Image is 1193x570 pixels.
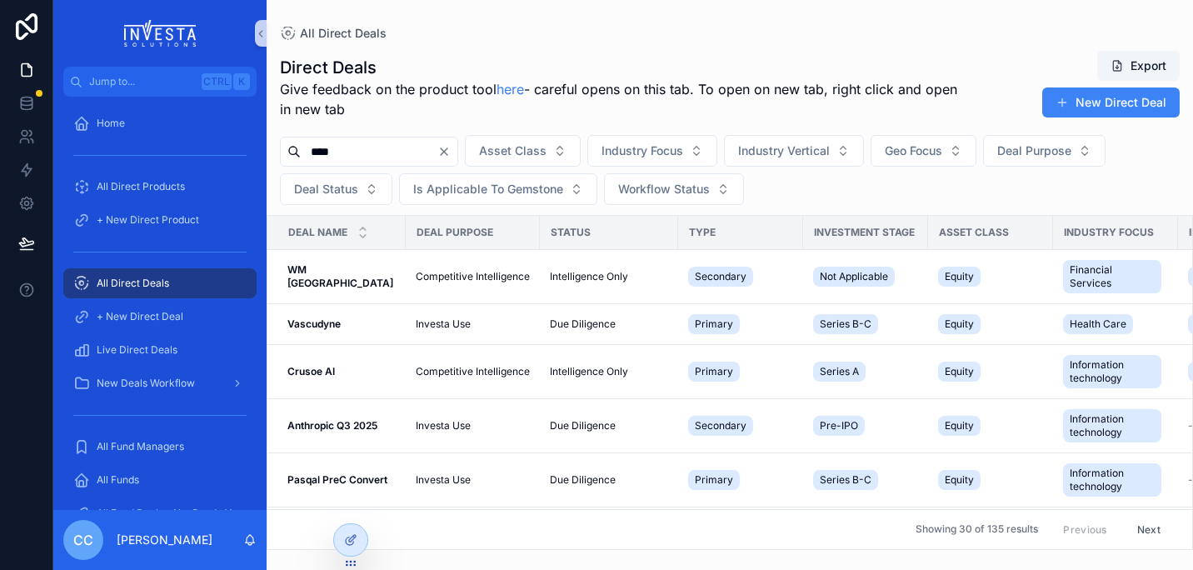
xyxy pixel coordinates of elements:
a: Crusoe AI [287,365,396,378]
span: All Direct Products [97,180,185,193]
span: Geo Focus [885,142,942,159]
a: Pasqal PreC Convert [287,473,396,487]
span: Status [551,226,591,239]
a: Series A [813,358,918,385]
strong: Anthropic Q3 2025 [287,419,377,432]
a: Series B-C [813,311,918,337]
span: Industry Vertical [738,142,830,159]
a: Investa Use [416,317,530,331]
span: Is Applicable To Gemstone [413,181,563,197]
span: Investa Use [416,317,471,331]
a: Due Diligence [550,419,668,432]
span: All Fund Deals - Not Ready Yet [97,507,240,520]
a: New Deals Workflow [63,368,257,398]
button: Select Button [280,173,392,205]
img: App logo [124,20,197,47]
span: Deal Status [294,181,358,197]
span: Workflow Status [618,181,710,197]
span: Industry Focus [1064,226,1154,239]
a: Pre-IPO [813,412,918,439]
a: Equity [938,412,1043,439]
span: + New Direct Deal [97,310,183,323]
a: Secondary [688,263,793,290]
span: Due Diligence [550,317,616,331]
strong: WM [GEOGRAPHIC_DATA] [287,263,393,289]
a: Competitive Intelligence [416,270,530,283]
span: Financial Services [1070,263,1155,290]
button: Select Button [465,135,581,167]
span: Give feedback on the product tool - careful opens on this tab. To open on new tab, right click an... [280,79,960,119]
span: CC [73,530,93,550]
a: All Direct Deals [63,268,257,298]
button: Select Button [399,173,597,205]
span: Secondary [695,419,746,432]
a: Equity [938,263,1043,290]
span: Intelligence Only [550,270,628,283]
span: Competitive Intelligence [416,365,530,378]
a: Due Diligence [550,317,668,331]
button: Select Button [604,173,744,205]
span: Jump to... [89,75,195,88]
span: + New Direct Product [97,213,199,227]
a: + New Direct Product [63,205,257,235]
span: Deal Purpose [997,142,1071,159]
span: Primary [695,473,733,487]
strong: Crusoe AI [287,365,335,377]
button: New Direct Deal [1042,87,1180,117]
a: Home [63,108,257,138]
a: Series B-C [813,467,918,493]
span: Information technology [1070,358,1155,385]
a: Information technology [1063,406,1168,446]
button: Next [1126,517,1172,542]
strong: Pasqal PreC Convert [287,473,387,486]
a: Equity [938,358,1043,385]
span: Equity [945,473,974,487]
a: + New Direct Deal [63,302,257,332]
a: All Direct Deals [280,25,387,42]
span: Due Diligence [550,419,616,432]
span: Series B-C [820,473,871,487]
a: Investa Use [416,473,530,487]
span: New Deals Workflow [97,377,195,390]
button: Select Button [724,135,864,167]
a: Vascudyne [287,317,396,331]
a: Secondary [688,412,793,439]
button: Export [1097,51,1180,81]
p: [PERSON_NAME] [117,532,212,548]
a: Intelligence Only [550,270,668,283]
span: Asset Class [479,142,547,159]
span: Equity [945,270,974,283]
a: Investa Use [416,419,530,432]
span: Investment Stage [814,226,915,239]
strong: Vascudyne [287,317,341,330]
a: All Funds [63,465,257,495]
span: All Direct Deals [97,277,169,290]
a: Primary [688,467,793,493]
span: Series B-C [820,317,871,331]
span: Pre-IPO [820,419,858,432]
button: Select Button [871,135,976,167]
span: Information technology [1070,412,1155,439]
a: here [497,81,524,97]
a: All Direct Products [63,172,257,202]
span: All Direct Deals [300,25,387,42]
span: All Funds [97,473,139,487]
a: Live Direct Deals [63,335,257,365]
span: Equity [945,365,974,378]
a: All Fund Deals - Not Ready Yet [63,498,257,528]
button: Jump to...CtrlK [63,67,257,97]
span: Investa Use [416,473,471,487]
span: Not Applicable [820,270,888,283]
span: Information technology [1070,467,1155,493]
span: Live Direct Deals [97,343,177,357]
span: Asset Class [939,226,1009,239]
a: Financial Services [1063,257,1168,297]
a: Not Applicable [813,263,918,290]
a: Primary [688,311,793,337]
span: All Fund Managers [97,440,184,453]
span: Showing 30 of 135 results [916,523,1038,537]
span: Deal Name [288,226,347,239]
a: Health Care [1063,311,1168,337]
h1: Direct Deals [280,56,960,79]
